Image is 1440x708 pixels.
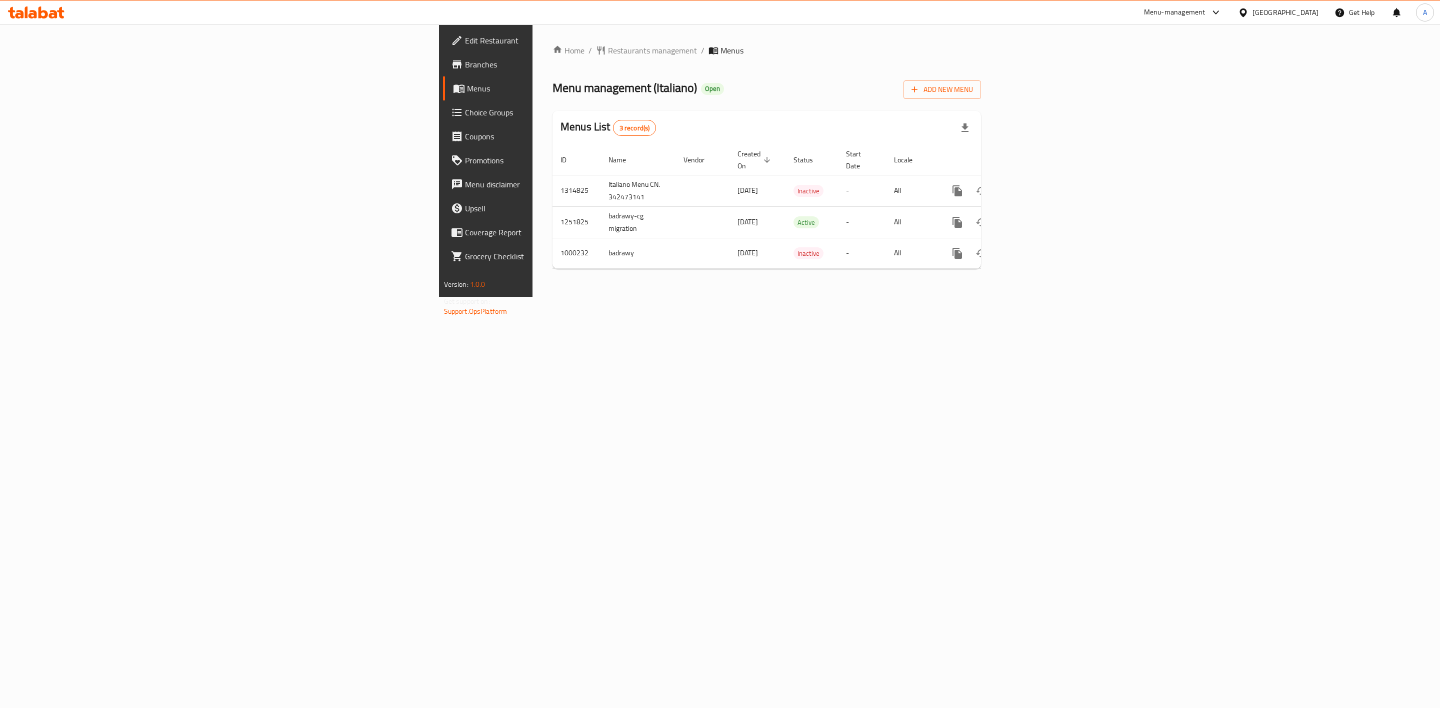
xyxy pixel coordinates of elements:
span: Inactive [793,185,823,197]
span: A [1423,7,1427,18]
div: Export file [953,116,977,140]
h2: Menus List [560,119,656,136]
span: [DATE] [737,215,758,228]
button: more [945,241,969,265]
a: Promotions [443,148,679,172]
span: Inactive [793,248,823,259]
span: Menus [720,44,743,56]
a: Upsell [443,196,679,220]
span: Menu disclaimer [465,178,671,190]
span: [DATE] [737,246,758,259]
td: All [886,206,937,238]
a: Menus [443,76,679,100]
button: Change Status [969,210,993,234]
td: All [886,238,937,268]
span: Promotions [465,154,671,166]
span: Menus [467,82,671,94]
span: Created On [737,148,773,172]
td: - [838,175,886,206]
a: Menu disclaimer [443,172,679,196]
nav: breadcrumb [552,44,981,56]
span: Grocery Checklist [465,250,671,262]
td: All [886,175,937,206]
span: [DATE] [737,184,758,197]
span: Get support on: [444,295,490,308]
a: Choice Groups [443,100,679,124]
div: [GEOGRAPHIC_DATA] [1252,7,1318,18]
a: Coverage Report [443,220,679,244]
button: Add New Menu [903,80,981,99]
li: / [701,44,704,56]
span: Coupons [465,130,671,142]
span: Open [701,84,724,93]
td: - [838,206,886,238]
div: Menu-management [1144,6,1205,18]
span: Coverage Report [465,226,671,238]
a: Coupons [443,124,679,148]
a: Branches [443,52,679,76]
span: Vendor [683,154,717,166]
span: Version: [444,278,468,291]
div: Open [701,83,724,95]
button: more [945,210,969,234]
button: Change Status [969,241,993,265]
div: Active [793,216,819,228]
button: Change Status [969,179,993,203]
th: Actions [937,145,1049,175]
span: 1.0.0 [470,278,485,291]
td: - [838,238,886,268]
span: 3 record(s) [613,123,656,133]
table: enhanced table [552,145,1049,269]
a: Edit Restaurant [443,28,679,52]
span: Start Date [846,148,874,172]
button: more [945,179,969,203]
span: Branches [465,58,671,70]
span: ID [560,154,579,166]
span: Locale [894,154,925,166]
span: Add New Menu [911,83,973,96]
span: Upsell [465,202,671,214]
span: Status [793,154,826,166]
div: Inactive [793,247,823,259]
span: Active [793,217,819,228]
a: Support.OpsPlatform [444,305,507,318]
span: Name [608,154,639,166]
span: Edit Restaurant [465,34,671,46]
div: Total records count [613,120,656,136]
span: Choice Groups [465,106,671,118]
a: Grocery Checklist [443,244,679,268]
